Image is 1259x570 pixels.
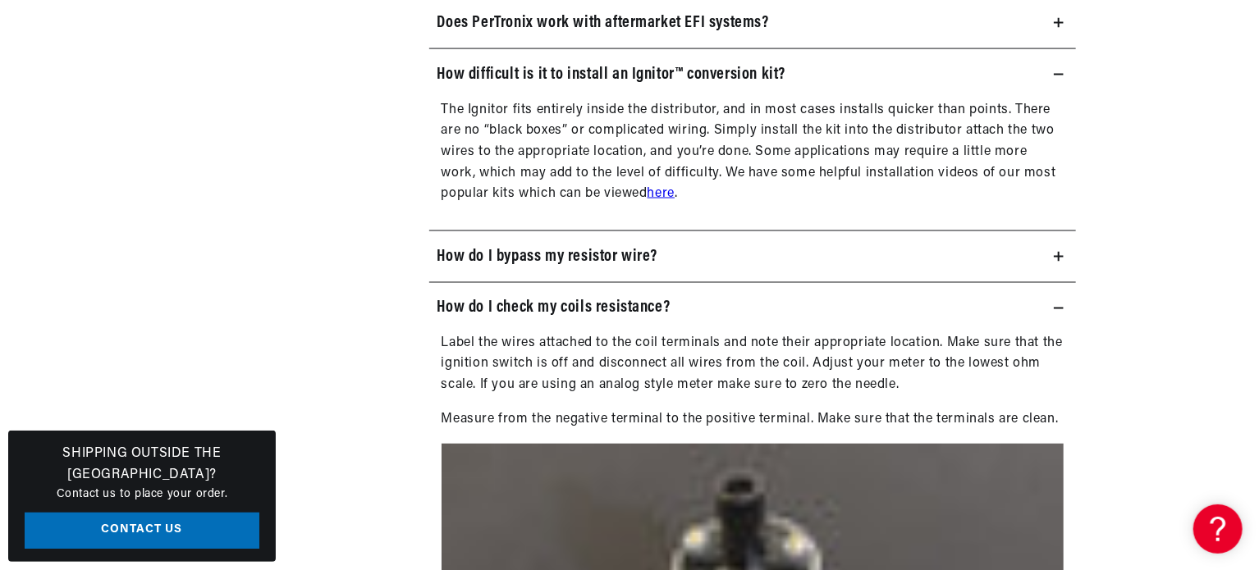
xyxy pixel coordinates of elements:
[437,244,658,270] h3: How do I bypass my resistor wire?
[25,486,259,504] p: Contact us to place your order.
[442,334,1064,397] p: Label the wires attached to the coil terminals and note their appropriate location. Make sure tha...
[442,410,1064,431] p: Measure from the negative terminal to the positive terminal. Make sure that the terminals are clean.
[429,283,1077,334] summary: How do I check my coils resistance?
[437,295,671,321] h3: How do I check my coils resistance?
[25,444,259,486] h3: Shipping Outside the [GEOGRAPHIC_DATA]?
[429,100,1077,218] div: How difficult is it to install an Ignitor™ conversion kit?
[429,49,1077,100] summary: How difficult is it to install an Ignitor™ conversion kit?
[429,231,1077,282] summary: How do I bypass my resistor wire?
[437,62,786,88] h3: How difficult is it to install an Ignitor™ conversion kit?
[437,10,769,36] h3: Does PerTronix work with aftermarket EFI systems?
[442,100,1064,205] p: The Ignitor fits entirely inside the distributor, and in most cases installs quicker than points....
[648,187,675,200] a: here
[25,513,259,549] a: Contact Us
